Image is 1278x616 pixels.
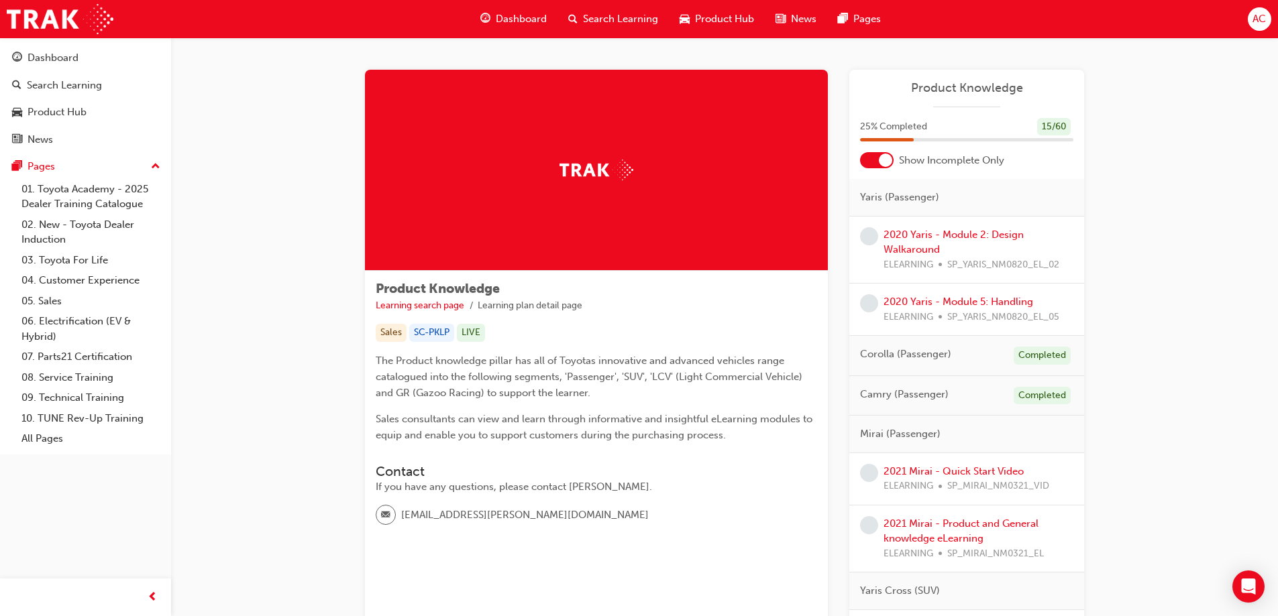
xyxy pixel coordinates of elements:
[884,517,1039,545] a: 2021 Mirai - Product and General knowledge eLearning
[478,298,582,314] li: Learning plan detail page
[28,132,53,147] div: News
[947,257,1059,273] span: SP_YARIS_NM0820_EL_02
[12,107,22,119] span: car-icon
[860,583,940,599] span: Yaris Cross (SUV)
[1248,7,1271,31] button: AC
[470,5,557,33] a: guage-iconDashboard
[16,250,166,271] a: 03. Toyota For Life
[568,11,578,27] span: search-icon
[791,11,816,27] span: News
[860,426,941,442] span: Mirai (Passenger)
[1037,118,1071,136] div: 15 / 60
[16,214,166,250] a: 02. New - Toyota Dealer Induction
[27,78,102,93] div: Search Learning
[776,11,786,27] span: news-icon
[884,546,933,562] span: ELEARNING
[853,11,881,27] span: Pages
[1253,11,1266,27] span: AC
[695,11,754,27] span: Product Hub
[16,428,166,449] a: All Pages
[5,46,166,70] a: Dashboard
[860,119,927,135] span: 25 % Completed
[860,190,939,205] span: Yaris (Passenger)
[899,153,1004,168] span: Show Incomplete Only
[16,408,166,429] a: 10. TUNE Rev-Up Training
[557,5,669,33] a: search-iconSearch Learning
[765,5,827,33] a: news-iconNews
[16,270,166,291] a: 04. Customer Experience
[5,73,166,98] a: Search Learning
[16,367,166,388] a: 08. Service Training
[376,479,817,495] div: If you have any questions, please contact [PERSON_NAME].
[560,160,633,180] img: Trak
[376,413,815,441] span: Sales consultants can view and learn through informative and insightful eLearning modules to equi...
[1014,387,1071,405] div: Completed
[28,159,55,174] div: Pages
[860,387,949,402] span: Camry (Passenger)
[884,465,1024,477] a: 2021 Mirai - Quick Start Video
[16,311,166,347] a: 06. Electrification (EV & Hybrid)
[151,158,160,176] span: up-icon
[12,161,22,173] span: pages-icon
[860,227,878,245] span: learningRecordVerb_NONE-icon
[884,257,933,273] span: ELEARNING
[860,464,878,482] span: learningRecordVerb_NONE-icon
[12,134,22,146] span: news-icon
[680,11,690,27] span: car-icon
[5,43,166,154] button: DashboardSearch LearningProduct HubNews
[16,347,166,367] a: 07. Parts21 Certification
[947,310,1059,325] span: SP_YARIS_NM0820_EL_05
[947,546,1044,562] span: SP_MIRAI_NM0321_EL
[376,324,407,342] div: Sales
[16,179,166,214] a: 01. Toyota Academy - 2025 Dealer Training Catalogue
[16,291,166,312] a: 05. Sales
[884,310,933,325] span: ELEARNING
[28,50,78,66] div: Dashboard
[12,52,22,64] span: guage-icon
[457,324,485,342] div: LIVE
[376,464,817,479] h3: Contact
[12,80,21,92] span: search-icon
[838,11,848,27] span: pages-icon
[884,229,1024,256] a: 2020 Yaris - Module 2: Design Walkaround
[148,589,158,606] span: prev-icon
[1014,347,1071,365] div: Completed
[860,80,1073,96] a: Product Knowledge
[376,355,805,399] span: The Product knowledge pillar has all of Toyotas innovative and advanced vehicles range catalogued...
[860,516,878,534] span: learningRecordVerb_NONE-icon
[5,100,166,125] a: Product Hub
[827,5,892,33] a: pages-iconPages
[860,347,951,362] span: Corolla (Passenger)
[669,5,765,33] a: car-iconProduct Hub
[5,127,166,152] a: News
[7,4,113,34] img: Trak
[16,387,166,408] a: 09. Technical Training
[947,479,1049,494] span: SP_MIRAI_NM0321_VID
[409,324,454,342] div: SC-PKLP
[376,300,464,311] a: Learning search page
[5,154,166,179] button: Pages
[28,105,87,120] div: Product Hub
[381,507,390,524] span: email-icon
[480,11,490,27] span: guage-icon
[401,507,649,523] span: [EMAIL_ADDRESS][PERSON_NAME][DOMAIN_NAME]
[376,281,500,296] span: Product Knowledge
[496,11,547,27] span: Dashboard
[860,294,878,312] span: learningRecordVerb_NONE-icon
[884,296,1033,308] a: 2020 Yaris - Module 5: Handling
[884,479,933,494] span: ELEARNING
[583,11,658,27] span: Search Learning
[1232,570,1265,603] div: Open Intercom Messenger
